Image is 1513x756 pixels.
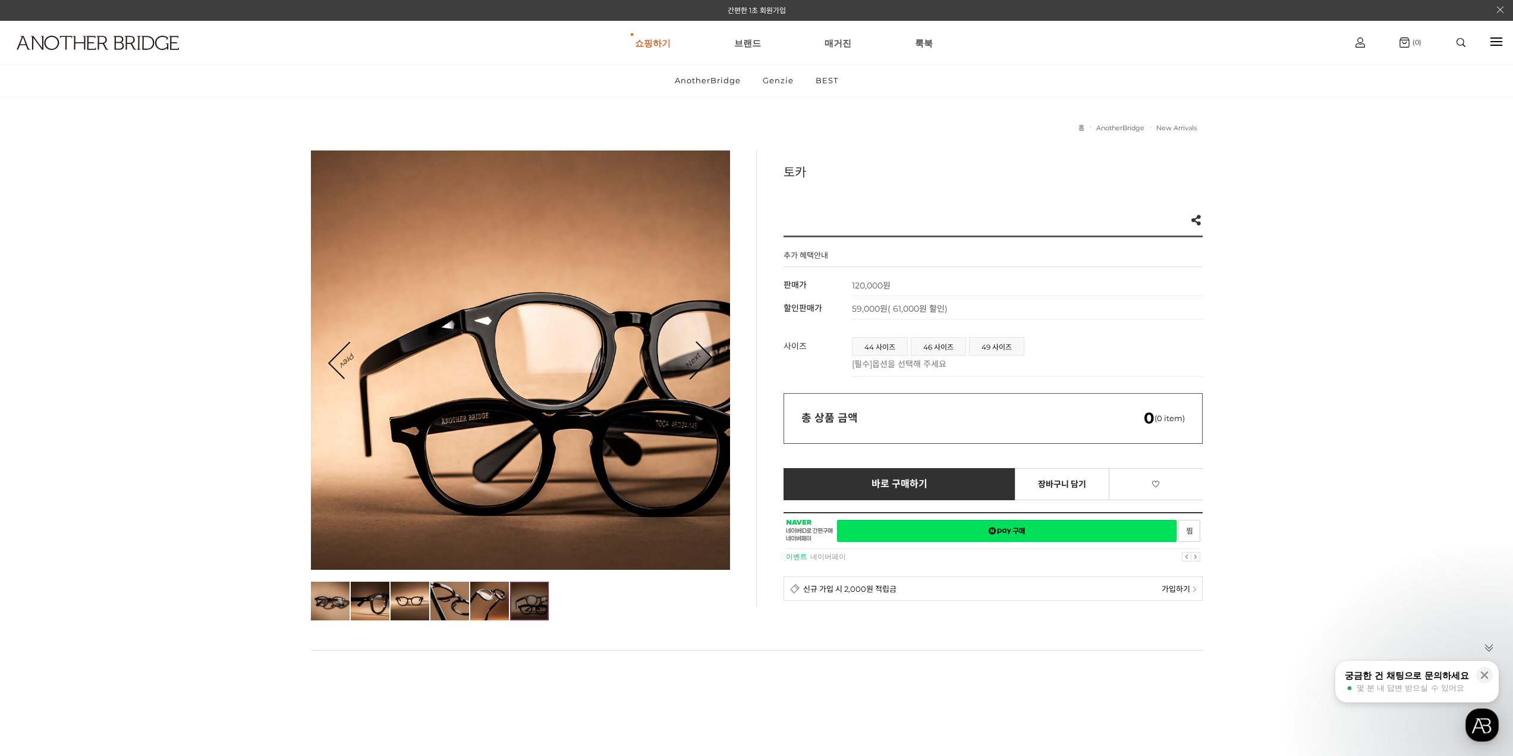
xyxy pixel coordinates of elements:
span: 설정 [184,395,198,404]
span: (0) [1410,38,1421,46]
a: 신규 가입 시 2,000원 적립금 가입하기 [784,576,1203,601]
img: detail_membership.png [790,584,800,594]
li: 44 사이즈 [852,337,908,356]
a: (0) [1399,37,1421,48]
h3: 토카 [784,162,1203,180]
span: 대화 [109,396,123,405]
li: 46 사이즈 [911,337,966,356]
a: BEST [806,65,848,96]
strong: 120,000원 [852,280,891,291]
a: 새창 [837,520,1177,542]
span: 59,000원 [852,303,948,314]
li: 49 사이즈 [969,337,1024,356]
span: 바로 구매하기 [872,479,928,490]
a: Genzie [753,65,804,96]
strong: 이벤트 [786,553,807,561]
a: 홈 [4,377,78,407]
a: 바로 구매하기 [784,468,1016,500]
span: 할인판매가 [784,303,822,313]
a: 새창 [1178,520,1200,542]
img: search [1457,38,1465,47]
a: 대화 [78,377,153,407]
a: 설정 [153,377,228,407]
a: 룩북 [915,21,933,64]
span: 옵션을 선택해 주세요 [872,359,946,369]
a: Next [674,342,711,379]
a: logo [6,36,233,79]
th: 사이즈 [784,331,852,377]
span: 신규 가입 시 2,000원 적립금 [803,583,897,594]
span: 판매가 [784,280,807,290]
h4: 추가 혜택안내 [784,249,828,266]
a: Prev [330,342,366,378]
img: npay_sp_more.png [1193,586,1196,592]
a: 44 사이즈 [853,338,907,355]
a: 장바구니 담기 [1015,468,1109,500]
a: 매거진 [825,21,851,64]
a: AnotherBridge [1096,124,1144,132]
img: cart [1399,37,1410,48]
p: [필수] [852,357,1197,369]
a: 브랜드 [734,21,761,64]
a: 홈 [1078,124,1084,132]
a: 네이버페이 [810,553,846,561]
a: 49 사이즈 [970,338,1024,355]
a: 46 사이즈 [911,338,965,355]
a: AnotherBridge [665,65,751,96]
span: (0 item) [1144,413,1185,423]
a: 쇼핑하기 [635,21,671,64]
a: New Arrivals [1156,124,1197,132]
strong: 총 상품 금액 [801,412,858,425]
img: logo [17,36,179,50]
em: 0 [1144,409,1155,428]
span: 가입하기 [1162,583,1190,594]
span: 홈 [37,395,45,404]
a: 간편한 1초 회원가입 [728,6,786,15]
img: d8a971c8d4098888606ba367a792ad14.jpg [311,582,350,620]
span: ( 61,000원 할인) [888,303,948,314]
img: cart [1355,37,1365,48]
